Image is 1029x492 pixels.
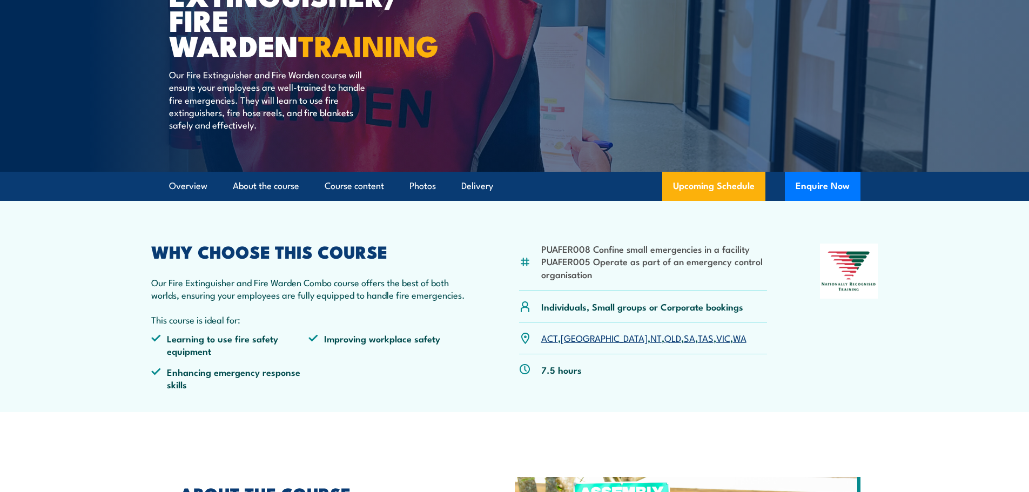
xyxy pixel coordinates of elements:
[733,331,746,344] a: WA
[664,331,681,344] a: QLD
[662,172,765,201] a: Upcoming Schedule
[650,331,662,344] a: NT
[541,255,768,280] li: PUAFER005 Operate as part of an emergency control organisation
[698,331,714,344] a: TAS
[151,366,309,391] li: Enhancing emergency response skills
[298,22,439,67] strong: TRAINING
[151,276,467,301] p: Our Fire Extinguisher and Fire Warden Combo course offers the best of both worlds, ensuring your ...
[785,172,860,201] button: Enquire Now
[820,244,878,299] img: Nationally Recognised Training logo.
[151,332,309,358] li: Learning to use fire safety equipment
[541,363,582,376] p: 7.5 hours
[716,331,730,344] a: VIC
[169,172,207,200] a: Overview
[461,172,493,200] a: Delivery
[684,331,695,344] a: SA
[325,172,384,200] a: Course content
[541,331,558,344] a: ACT
[169,68,366,131] p: Our Fire Extinguisher and Fire Warden course will ensure your employees are well-trained to handl...
[151,313,467,326] p: This course is ideal for:
[541,332,746,344] p: , , , , , , ,
[233,172,299,200] a: About the course
[409,172,436,200] a: Photos
[541,242,768,255] li: PUAFER008 Confine small emergencies in a facility
[561,331,648,344] a: [GEOGRAPHIC_DATA]
[308,332,466,358] li: Improving workplace safety
[541,300,743,313] p: Individuals, Small groups or Corporate bookings
[151,244,467,259] h2: WHY CHOOSE THIS COURSE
